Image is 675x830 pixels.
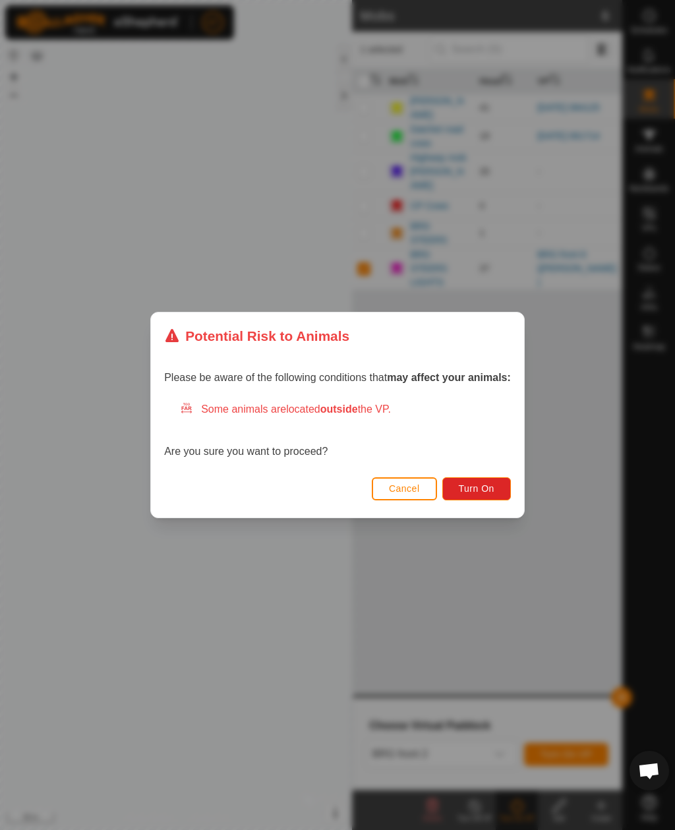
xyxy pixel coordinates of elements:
strong: may affect your animals: [387,372,511,383]
button: Turn On [442,477,511,500]
span: Turn On [459,483,494,494]
div: Open chat [630,751,669,790]
div: Are you sure you want to proceed? [164,401,511,459]
div: Some animals are [180,401,511,417]
span: located the VP. [286,403,391,415]
strong: outside [320,403,358,415]
span: Cancel [389,483,420,494]
span: Please be aware of the following conditions that [164,372,511,383]
div: Potential Risk to Animals [164,326,349,346]
button: Cancel [372,477,437,500]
